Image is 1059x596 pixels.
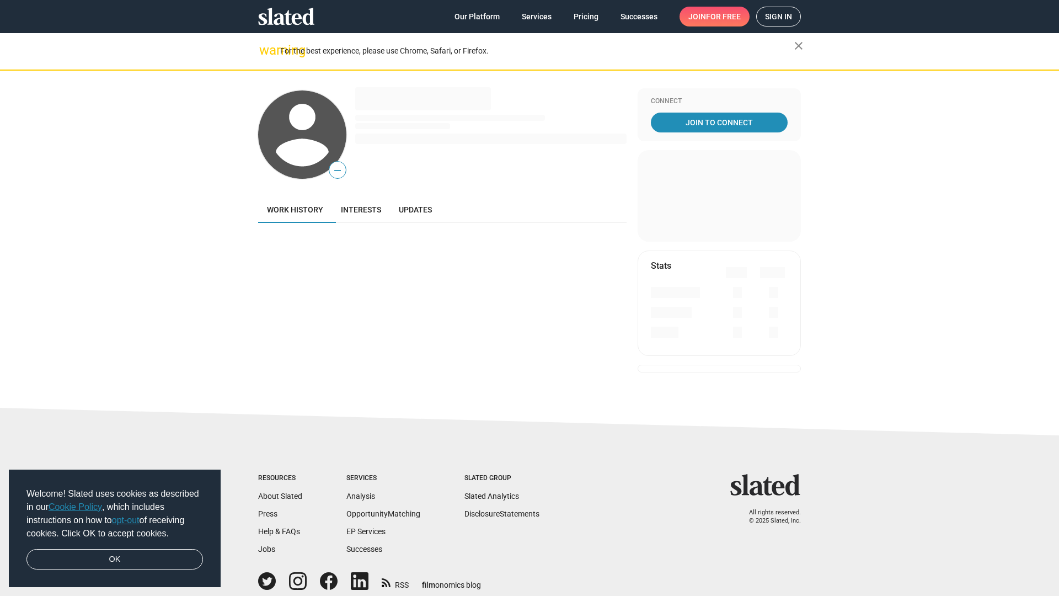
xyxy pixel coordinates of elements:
[9,470,221,588] div: cookieconsent
[390,196,441,223] a: Updates
[792,39,805,52] mat-icon: close
[651,97,788,106] div: Connect
[332,196,390,223] a: Interests
[346,492,375,501] a: Analysis
[688,7,741,26] span: Join
[329,163,346,178] span: —
[258,196,332,223] a: Work history
[756,7,801,26] a: Sign in
[765,7,792,26] span: Sign in
[346,474,420,483] div: Services
[574,7,598,26] span: Pricing
[737,509,801,525] p: All rights reserved. © 2025 Slated, Inc.
[112,515,140,525] a: opt-out
[422,581,435,589] span: film
[341,205,381,214] span: Interests
[399,205,432,214] span: Updates
[513,7,560,26] a: Services
[612,7,666,26] a: Successes
[422,571,481,590] a: filmonomics blog
[446,7,509,26] a: Our Platform
[651,113,788,132] a: Join To Connect
[382,573,409,590] a: RSS
[464,509,539,518] a: DisclosureStatements
[621,7,657,26] span: Successes
[454,7,500,26] span: Our Platform
[267,205,323,214] span: Work history
[26,487,203,540] span: Welcome! Slated uses cookies as described in our , which includes instructions on how to of recei...
[706,7,741,26] span: for free
[565,7,607,26] a: Pricing
[346,527,386,536] a: EP Services
[49,502,102,512] a: Cookie Policy
[464,474,539,483] div: Slated Group
[258,509,277,518] a: Press
[346,509,420,518] a: OpportunityMatching
[680,7,750,26] a: Joinfor free
[522,7,552,26] span: Services
[258,545,275,554] a: Jobs
[653,113,785,132] span: Join To Connect
[258,527,300,536] a: Help & FAQs
[259,44,272,57] mat-icon: warning
[258,492,302,501] a: About Slated
[346,545,382,554] a: Successes
[280,44,794,58] div: For the best experience, please use Chrome, Safari, or Firefox.
[26,549,203,570] a: dismiss cookie message
[258,474,302,483] div: Resources
[651,260,671,272] mat-card-title: Stats
[464,492,519,501] a: Slated Analytics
